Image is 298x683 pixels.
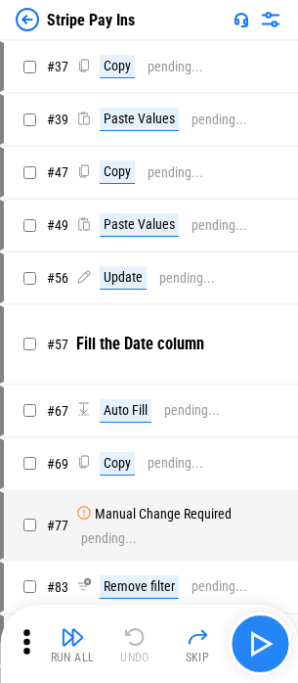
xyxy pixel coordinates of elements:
[47,59,68,74] span: # 37
[100,452,135,476] div: Copy
[164,403,220,418] div: pending...
[47,337,68,352] span: # 57
[244,628,276,660] img: Main button
[192,113,247,127] div: pending...
[47,217,68,233] span: # 49
[100,160,135,184] div: Copy
[100,55,135,78] div: Copy
[47,518,68,533] span: # 77
[16,8,39,31] img: Back
[47,456,68,472] span: # 69
[148,60,203,74] div: pending...
[100,266,147,290] div: Update
[76,335,257,353] h3: Fill the Date column
[47,164,68,180] span: # 47
[192,218,247,233] div: pending...
[95,507,232,522] div: Manual Change Required
[192,579,247,594] div: pending...
[148,456,203,471] div: pending...
[259,8,282,31] img: Settings menu
[148,165,203,180] div: pending...
[41,620,104,667] button: Run All
[100,575,179,599] div: Remove filter
[100,399,151,423] div: Auto Fill
[186,625,209,649] img: Skip
[61,625,84,649] img: Run All
[47,112,68,127] span: # 39
[100,213,179,237] div: Paste Values
[100,108,179,131] div: Paste Values
[166,620,229,667] button: Skip
[186,652,210,663] div: Skip
[47,270,68,286] span: # 56
[47,11,135,29] div: Stripe Pay Ins
[47,579,68,595] span: # 83
[81,531,137,546] div: pending...
[159,271,215,286] div: pending...
[51,652,95,663] div: Run All
[47,403,68,419] span: # 67
[234,12,249,27] img: Support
